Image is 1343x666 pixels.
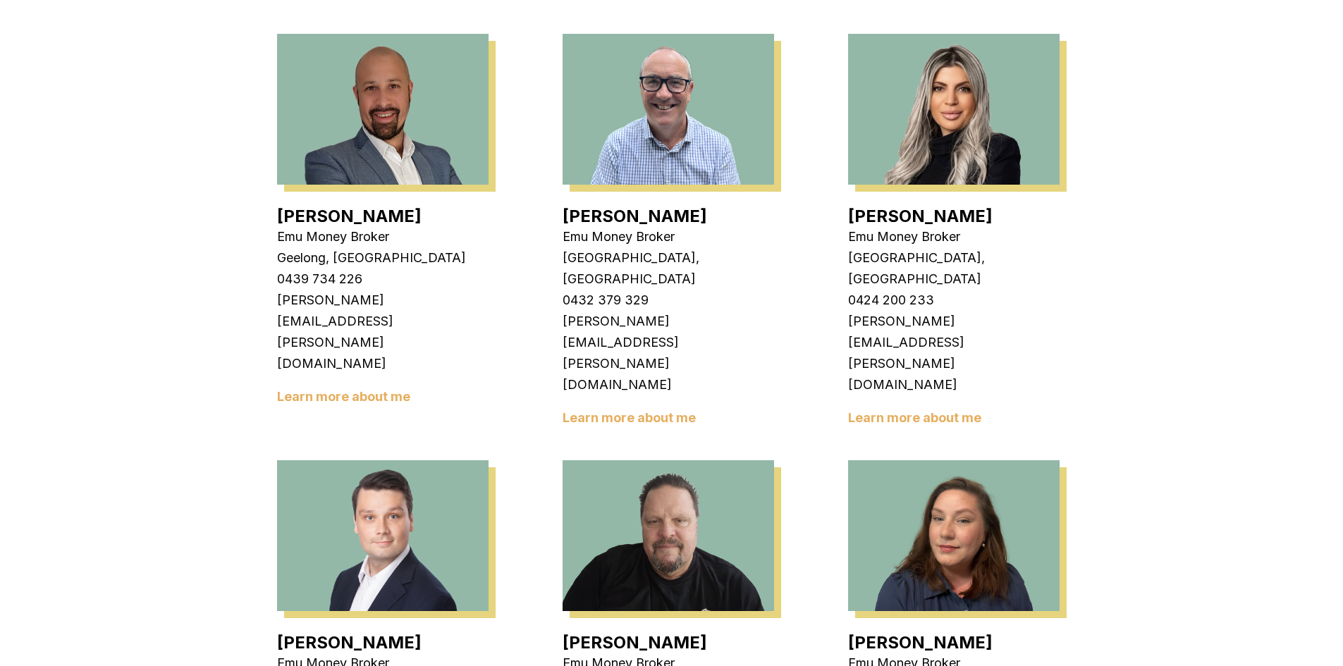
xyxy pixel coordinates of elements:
p: Emu Money Broker [848,226,1060,247]
a: [PERSON_NAME] [277,206,422,226]
img: Erin Shield [848,460,1060,611]
a: [PERSON_NAME] [563,206,707,226]
p: [PERSON_NAME][EMAIL_ADDRESS][PERSON_NAME][DOMAIN_NAME] [848,311,1060,395]
img: Adam Howell [563,34,774,185]
p: Emu Money Broker [277,226,489,247]
img: Baron Ketterman [563,460,774,611]
a: [PERSON_NAME] [848,206,993,226]
a: Learn more about me [848,410,981,425]
p: 0432 379 329 [563,290,774,311]
img: Jackson Fanfulla [277,460,489,611]
a: [PERSON_NAME] [277,632,422,653]
p: Emu Money Broker [563,226,774,247]
a: [PERSON_NAME] [848,632,993,653]
p: [PERSON_NAME][EMAIL_ADDRESS][PERSON_NAME][DOMAIN_NAME] [277,290,489,374]
a: Learn more about me [563,410,696,425]
a: Learn more about me [277,389,410,404]
p: [GEOGRAPHIC_DATA], [GEOGRAPHIC_DATA] [563,247,774,290]
p: 0424 200 233 [848,290,1060,311]
p: [GEOGRAPHIC_DATA], [GEOGRAPHIC_DATA] [848,247,1060,290]
p: Geelong, [GEOGRAPHIC_DATA] [277,247,489,269]
img: Evette Abdo [848,34,1060,185]
a: [PERSON_NAME] [563,632,707,653]
p: [PERSON_NAME][EMAIL_ADDRESS][PERSON_NAME][DOMAIN_NAME] [563,311,774,395]
img: Brad Hearns [277,34,489,185]
p: 0439 734 226 [277,269,489,290]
